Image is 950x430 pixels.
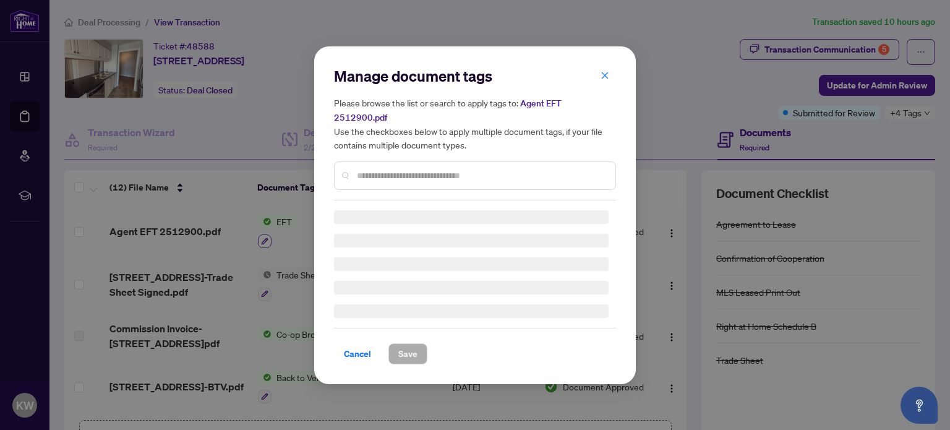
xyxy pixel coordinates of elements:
span: Agent EFT 2512900.pdf [334,98,562,123]
button: Cancel [334,343,381,364]
button: Save [388,343,427,364]
button: Open asap [901,387,938,424]
h5: Please browse the list or search to apply tags to: Use the checkboxes below to apply multiple doc... [334,96,616,152]
h2: Manage document tags [334,66,616,86]
span: Cancel [344,344,371,364]
span: close [601,71,609,79]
